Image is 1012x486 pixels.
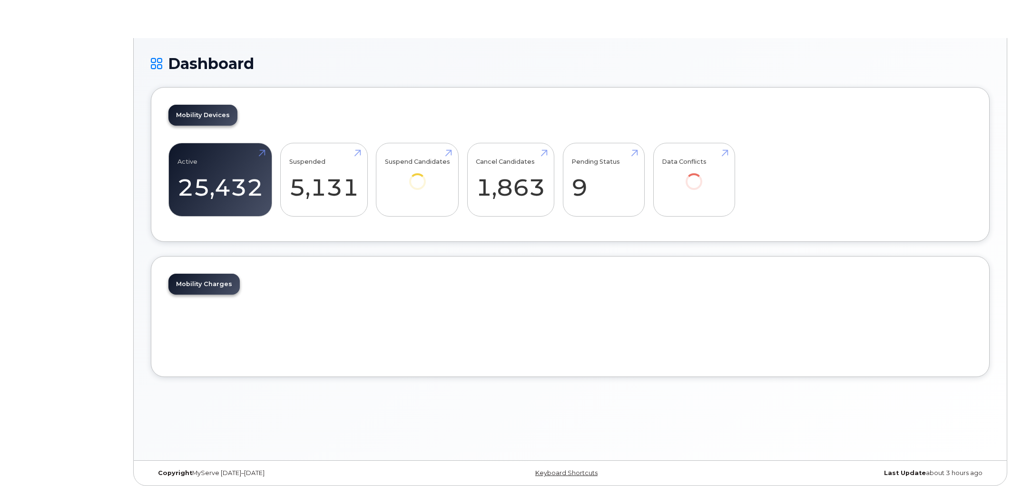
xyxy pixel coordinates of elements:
strong: Last Update [884,469,926,476]
a: Keyboard Shortcuts [535,469,598,476]
a: Mobility Charges [168,274,240,295]
h1: Dashboard [151,55,990,72]
strong: Copyright [158,469,192,476]
div: about 3 hours ago [710,469,990,477]
a: Suspended 5,131 [289,149,359,211]
div: MyServe [DATE]–[DATE] [151,469,431,477]
a: Data Conflicts [662,149,726,203]
a: Pending Status 9 [571,149,636,211]
a: Cancel Candidates 1,863 [476,149,545,211]
a: Suspend Candidates [385,149,450,203]
a: Active 25,432 [177,149,263,211]
a: Mobility Devices [168,105,237,126]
